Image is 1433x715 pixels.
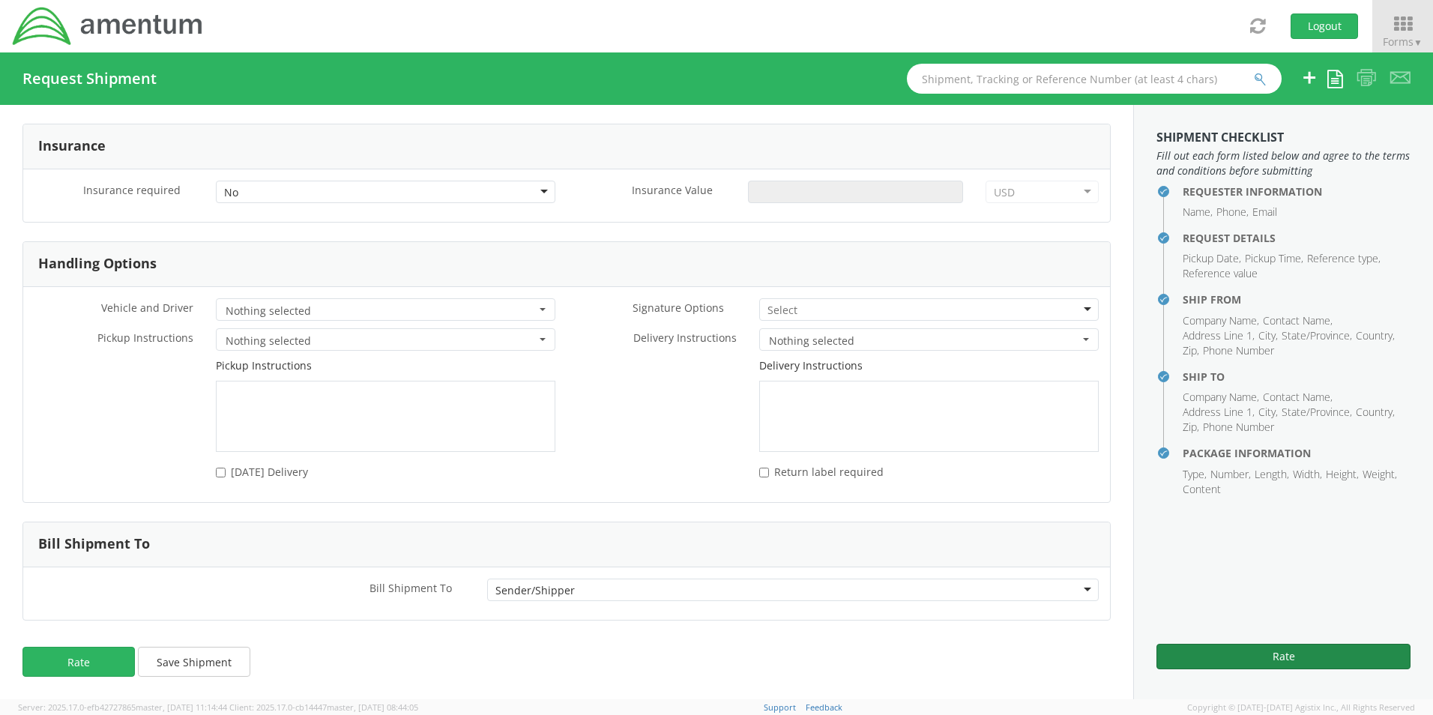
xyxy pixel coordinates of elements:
span: Nothing selected [226,304,536,319]
h4: Request Shipment [22,70,157,87]
button: Logout [1291,13,1358,39]
span: ▼ [1414,36,1423,49]
li: Contact Name [1263,313,1333,328]
li: State/Province [1282,405,1352,420]
input: Return label required [759,468,769,477]
h3: Insurance [38,139,106,154]
span: Bill Shipment To [369,581,452,595]
span: Pickup Instructions [97,331,193,345]
li: Address Line 1 [1183,405,1255,420]
li: Zip [1183,420,1199,435]
div: USD [994,185,1015,200]
h4: Ship From [1183,294,1411,305]
li: Content [1183,482,1221,497]
li: State/Province [1282,328,1352,343]
button: Rate [22,647,135,677]
span: Insurance Value [632,183,713,197]
span: master, [DATE] 11:14:44 [136,702,227,713]
h4: Requester Information [1183,186,1411,197]
li: Width [1293,467,1322,482]
span: master, [DATE] 08:44:05 [327,702,418,713]
input: [DATE] Delivery [216,468,226,477]
li: Email [1252,205,1277,220]
span: Signature Options [633,301,724,315]
li: City [1258,328,1278,343]
h3: Shipment Checklist [1156,131,1411,145]
li: Country [1356,328,1395,343]
label: Return label required [759,462,887,480]
span: Fill out each form listed below and agree to the terms and conditions before submitting [1156,148,1411,178]
h4: Request Details [1183,232,1411,244]
h4: Package Information [1183,447,1411,459]
li: Length [1255,467,1289,482]
div: Sender/Shipper [495,583,575,598]
li: Company Name [1183,390,1259,405]
li: Zip [1183,343,1199,358]
div: No [224,185,238,200]
li: Weight [1363,467,1397,482]
label: Saturday Delivery [216,462,311,480]
span: Server: 2025.17.0-efb42727865 [18,702,227,713]
span: Insurance required [83,183,181,197]
li: Address Line 1 [1183,328,1255,343]
label: Pickup Instructions [216,358,312,373]
li: Number [1210,467,1251,482]
a: Support [764,702,796,713]
li: Reference value [1183,266,1258,281]
span: Nothing selected [769,334,1079,349]
button: Nothing selected [216,328,555,351]
li: Company Name [1183,313,1259,328]
h3: Handling Options [38,256,157,271]
span: Copyright © [DATE]-[DATE] Agistix Inc., All Rights Reserved [1187,702,1415,714]
li: Phone Number [1203,420,1274,435]
li: Type [1183,467,1207,482]
input: Select [767,303,800,318]
input: Shipment, Tracking or Reference Number (at least 4 chars) [907,64,1282,94]
button: Nothing selected [759,328,1099,351]
h3: Bill Shipment To [38,537,150,552]
span: Nothing selected [226,334,536,349]
li: Name [1183,205,1213,220]
li: Height [1326,467,1359,482]
li: Country [1356,405,1395,420]
li: City [1258,405,1278,420]
button: Rate [1156,644,1411,669]
h4: Ship To [1183,371,1411,382]
li: Phone [1216,205,1249,220]
li: Pickup Time [1245,251,1303,266]
li: Contact Name [1263,390,1333,405]
button: Nothing selected [216,298,555,321]
img: dyn-intl-logo-049831509241104b2a82.png [11,5,205,47]
li: Reference type [1307,251,1381,266]
li: Pickup Date [1183,251,1241,266]
li: Phone Number [1203,343,1274,358]
a: Feedback [806,702,842,713]
span: Forms [1383,34,1423,49]
button: Save Shipment [138,647,250,677]
label: Delivery Instructions [759,358,863,373]
span: Delivery Instructions [633,331,737,345]
span: Client: 2025.17.0-cb14447 [229,702,418,713]
span: Vehicle and Driver [101,301,193,315]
